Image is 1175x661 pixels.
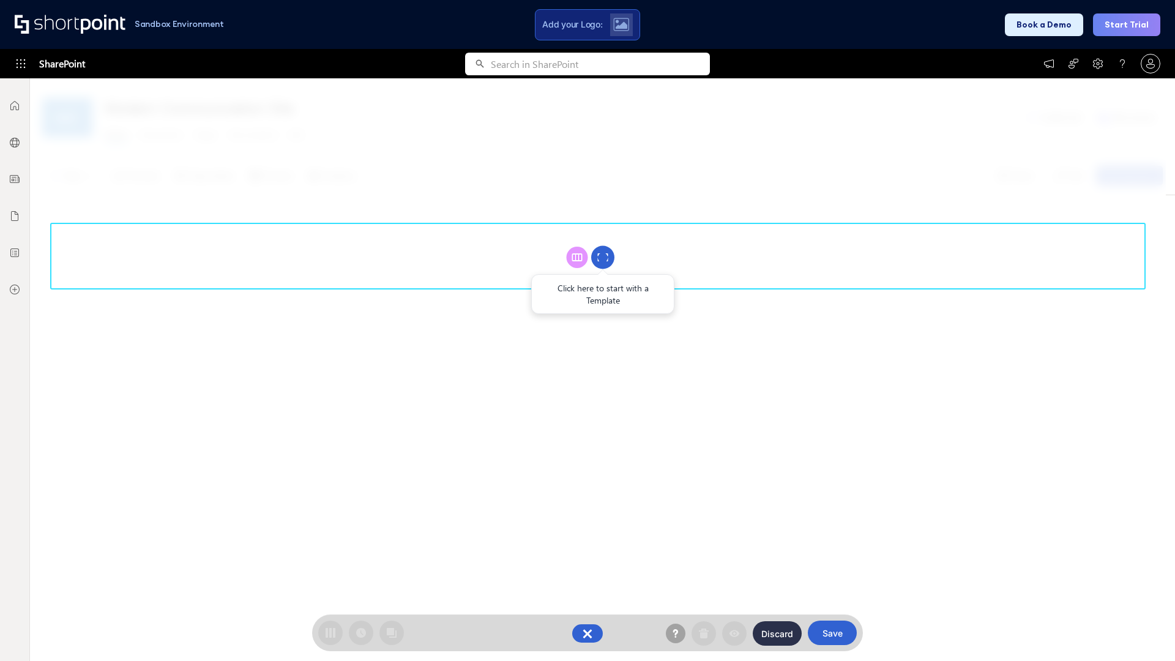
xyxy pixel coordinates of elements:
[39,49,85,78] span: SharePoint
[955,519,1175,661] iframe: Chat Widget
[613,18,629,31] img: Upload logo
[753,621,802,646] button: Discard
[135,21,224,28] h1: Sandbox Environment
[542,19,602,30] span: Add your Logo:
[1093,13,1160,36] button: Start Trial
[808,621,857,645] button: Save
[491,53,710,75] input: Search in SharePoint
[1005,13,1083,36] button: Book a Demo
